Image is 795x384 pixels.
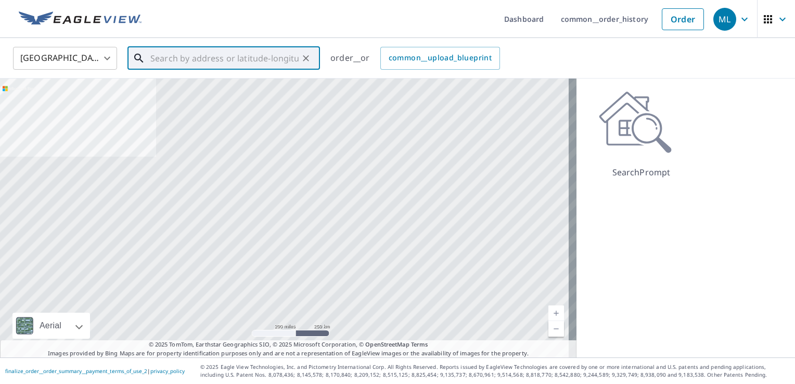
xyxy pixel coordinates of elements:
[389,52,492,65] span: common__upload_blueprint
[13,44,117,73] div: [GEOGRAPHIC_DATA]
[5,367,147,375] a: finalize_order__order_summary__payment_terms_of_use_2
[150,367,185,375] a: privacy_policy
[5,368,185,374] p: |
[548,321,564,337] a: Current Level 5, Zoom Out
[411,340,428,348] a: Terms
[713,8,736,31] div: ML
[149,340,428,349] span: © 2025 TomTom, Earthstar Geographics SIO, © 2025 Microsoft Corporation, ©
[36,313,65,339] div: Aerial
[12,313,90,339] div: Aerial
[365,340,409,348] a: OpenStreetMap
[330,47,500,70] div: order__or
[380,47,501,70] a: common__upload_blueprint
[299,51,313,66] button: Clear
[19,11,142,27] img: EV Logo
[662,8,704,30] a: Order
[200,363,790,379] p: © 2025 Eagle View Technologies, Inc. and Pictometry International Corp. All Rights Reserved. Repo...
[607,166,675,178] p: SearchPrompt
[548,305,564,321] a: Current Level 5, Zoom In
[150,44,299,73] input: Search by address or latitude-longitude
